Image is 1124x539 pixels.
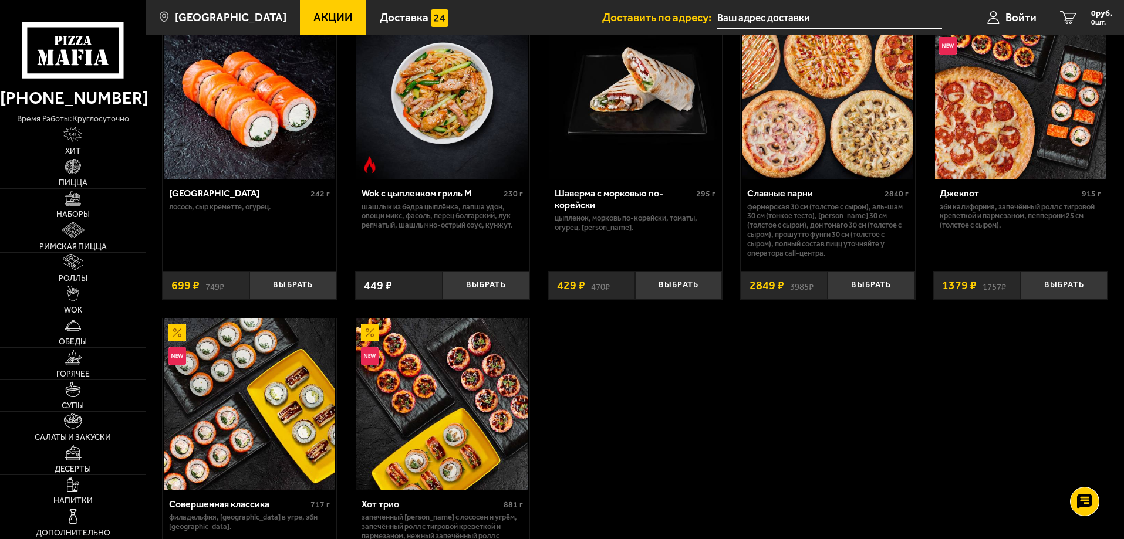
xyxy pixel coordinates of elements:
[313,12,353,23] span: Акции
[62,402,84,410] span: Супы
[933,8,1108,179] a: АкционныйНовинкаДжекпот
[175,12,286,23] span: [GEOGRAPHIC_DATA]
[355,8,529,179] a: Острое блюдоWok с цыпленком гриль M
[168,324,186,341] img: Акционный
[1082,189,1101,199] span: 915 г
[504,189,523,199] span: 230 г
[56,211,90,219] span: Наборы
[555,213,716,232] p: цыпленок, морковь по-корейски, томаты, огурец, [PERSON_NAME].
[249,271,336,300] button: Выбрать
[940,188,1079,199] div: Джекпот
[935,8,1106,179] img: Джекпот
[696,189,715,199] span: 295 г
[168,347,186,365] img: Новинка
[1005,12,1037,23] span: Войти
[1091,9,1112,18] span: 0 руб.
[940,202,1101,230] p: Эби Калифорния, Запечённый ролл с тигровой креветкой и пармезаном, Пепперони 25 см (толстое с сыр...
[361,156,379,174] img: Острое блюдо
[164,8,335,179] img: Филадельфия
[1091,19,1112,26] span: 0 шт.
[59,179,87,187] span: Пицца
[56,370,90,378] span: Горячее
[828,271,914,300] button: Выбрать
[591,280,610,291] s: 470 ₽
[163,318,337,490] a: АкционныйНовинкаСовершенная классика
[747,188,882,199] div: Славные парни
[169,499,308,510] div: Совершенная классика
[356,318,528,490] img: Хот трио
[355,318,529,490] a: АкционныйНовинкаХот трио
[549,8,721,179] img: Шаверма с морковью по-корейски
[356,8,528,179] img: Wok с цыпленком гриль M
[362,499,501,510] div: Хот трио
[742,8,913,179] img: Славные парни
[557,280,585,291] span: 429 ₽
[504,500,523,510] span: 881 г
[750,280,784,291] span: 2849 ₽
[942,280,977,291] span: 1379 ₽
[55,465,91,473] span: Десерты
[35,433,111,442] span: Салаты и закуски
[169,513,330,531] p: Филадельфия, [GEOGRAPHIC_DATA] в угре, Эби [GEOGRAPHIC_DATA].
[163,8,337,179] a: АкционныйФиладельфия
[364,280,392,291] span: 449 ₽
[169,188,308,199] div: [GEOGRAPHIC_DATA]
[164,318,335,490] img: Совершенная классика
[362,188,501,199] div: Wok с цыпленком гриль M
[171,280,200,291] span: 699 ₽
[59,274,87,283] span: Роллы
[362,202,523,230] p: шашлык из бедра цыплёнка, лапша удон, овощи микс, фасоль, перец болгарский, лук репчатый, шашлычн...
[205,280,224,291] s: 749 ₽
[64,306,82,314] span: WOK
[65,147,81,155] span: Хит
[59,338,87,346] span: Обеды
[1021,271,1108,300] button: Выбрать
[53,497,93,505] span: Напитки
[310,189,330,199] span: 242 г
[747,202,909,259] p: Фермерская 30 см (толстое с сыром), Аль-Шам 30 см (тонкое тесто), [PERSON_NAME] 30 см (толстое с ...
[380,12,428,23] span: Доставка
[361,324,379,341] img: Акционный
[741,8,915,179] a: АкционныйСлавные парни
[790,280,814,291] s: 3985 ₽
[36,529,110,537] span: Дополнительно
[885,189,909,199] span: 2840 г
[555,188,694,210] div: Шаверма с морковью по-корейски
[548,8,723,179] a: АкционныйШаверма с морковью по-корейски
[939,37,957,55] img: Новинка
[39,243,107,251] span: Римская пицца
[169,202,330,212] p: лосось, Сыр креметте, огурец.
[431,9,448,27] img: 15daf4d41897b9f0e9f617042186c801.svg
[602,12,717,23] span: Доставить по адресу:
[310,500,330,510] span: 717 г
[635,271,722,300] button: Выбрать
[361,347,379,365] img: Новинка
[983,280,1006,291] s: 1757 ₽
[717,7,942,29] input: Ваш адрес доставки
[443,271,529,300] button: Выбрать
